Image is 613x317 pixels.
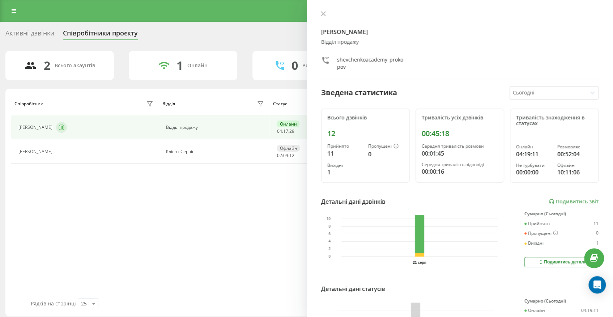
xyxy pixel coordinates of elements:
[321,197,386,206] div: Детальні дані дзвінків
[328,247,331,251] text: 2
[516,163,552,168] div: Не турбувати
[588,276,606,293] div: Open Intercom Messenger
[368,150,404,158] div: 0
[277,129,294,134] div: : :
[18,149,54,154] div: [PERSON_NAME]
[413,261,426,265] text: 21 серп
[516,168,552,177] div: 00:00:00
[422,162,498,167] div: Середня тривалість відповіді
[321,87,397,98] div: Зведена статистика
[538,259,585,265] div: Подивитись деталі
[422,167,498,176] div: 00:00:16
[581,308,599,313] div: 04:19:11
[327,217,331,221] text: 10
[328,224,331,228] text: 8
[422,144,498,149] div: Середня тривалість розмови
[524,231,558,236] div: Пропущені
[291,59,298,72] div: 0
[18,125,54,130] div: [PERSON_NAME]
[516,144,552,149] div: Онлайн
[166,149,265,154] div: Клієнт Сервіс
[81,300,87,307] div: 25
[277,145,300,152] div: Офлайн
[327,149,363,158] div: 11
[524,241,544,246] div: Вихідні
[368,144,404,149] div: Пропущені
[162,101,175,106] div: Відділ
[63,29,138,41] div: Співробітники проєкту
[557,144,592,149] div: Розмовляє
[166,125,265,130] div: Відділ продажу
[422,149,498,158] div: 00:01:45
[593,221,599,226] div: 11
[524,308,545,313] div: Онлайн
[321,39,599,45] div: Відділ продажу
[596,241,599,246] div: 1
[277,153,294,158] div: : :
[596,231,599,236] div: 0
[557,163,592,168] div: Офлайн
[44,59,50,72] div: 2
[55,63,95,69] div: Всього акаунтів
[321,284,385,293] div: Детальні дані статусів
[327,115,404,121] div: Всього дзвінків
[557,150,592,158] div: 00:52:04
[328,254,331,258] text: 0
[277,121,299,127] div: Онлайн
[327,168,363,177] div: 1
[328,239,331,243] text: 4
[289,152,294,158] span: 12
[187,63,208,69] div: Онлайн
[321,28,599,36] h4: [PERSON_NAME]
[524,257,599,267] button: Подивитись деталі
[516,150,552,158] div: 04:19:11
[5,29,54,41] div: Активні дзвінки
[283,128,288,134] span: 17
[337,56,404,71] div: shevchenkoacademy_prokopov
[524,211,599,216] div: Сумарно (Сьогодні)
[31,300,76,307] span: Рядків на сторінці
[277,152,282,158] span: 02
[327,129,404,138] div: 12
[549,199,599,205] a: Подивитись звіт
[327,144,363,149] div: Прийнято
[273,101,287,106] div: Статус
[422,115,498,121] div: Тривалість усіх дзвінків
[302,63,337,69] div: Розмовляють
[176,59,183,72] div: 1
[283,152,288,158] span: 09
[557,168,592,177] div: 10:11:06
[422,129,498,138] div: 00:45:18
[14,101,43,106] div: Співробітник
[516,115,592,127] div: Тривалість знаходження в статусах
[327,163,363,168] div: Вихідні
[277,128,282,134] span: 04
[524,221,550,226] div: Прийнято
[524,299,599,304] div: Сумарно (Сьогодні)
[328,232,331,236] text: 6
[289,128,294,134] span: 29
